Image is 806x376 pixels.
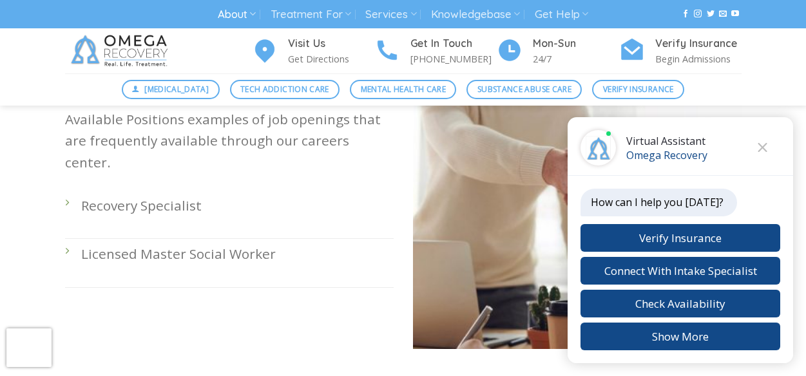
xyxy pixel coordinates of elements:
p: Licensed Master Social Worker [81,243,394,265]
a: Follow on Twitter [707,10,715,19]
a: Knowledgebase [431,3,520,26]
a: Verify Insurance [592,80,684,99]
span: [MEDICAL_DATA] [144,83,209,95]
p: Get Directions [288,52,374,66]
span: Mental Health Care [361,83,446,95]
p: Recovery Specialist [81,195,394,216]
p: [PHONE_NUMBER] [410,52,497,66]
a: Send us an email [719,10,727,19]
a: Follow on Instagram [694,10,702,19]
a: Substance Abuse Care [466,80,582,99]
p: Available Positions examples of job openings that are frequently available through our careers ce... [65,109,394,173]
h4: Verify Insurance [655,35,742,52]
a: Treatment For [271,3,351,26]
a: Mental Health Care [350,80,456,99]
a: Verify Insurance Begin Admissions [619,35,742,67]
img: Omega Recovery [65,28,178,73]
span: Verify Insurance [603,83,674,95]
span: Tech Addiction Care [240,83,329,95]
span: Substance Abuse Care [477,83,571,95]
a: Tech Addiction Care [230,80,340,99]
a: About [218,3,256,26]
h4: Mon-Sun [533,35,619,52]
a: Follow on YouTube [731,10,739,19]
h4: Get In Touch [410,35,497,52]
a: Visit Us Get Directions [252,35,374,67]
a: Follow on Facebook [682,10,689,19]
p: 24/7 [533,52,619,66]
a: [MEDICAL_DATA] [122,80,220,99]
a: Get In Touch [PHONE_NUMBER] [374,35,497,67]
p: Begin Admissions [655,52,742,66]
a: Get Help [535,3,588,26]
a: Services [365,3,416,26]
h4: Visit Us [288,35,374,52]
